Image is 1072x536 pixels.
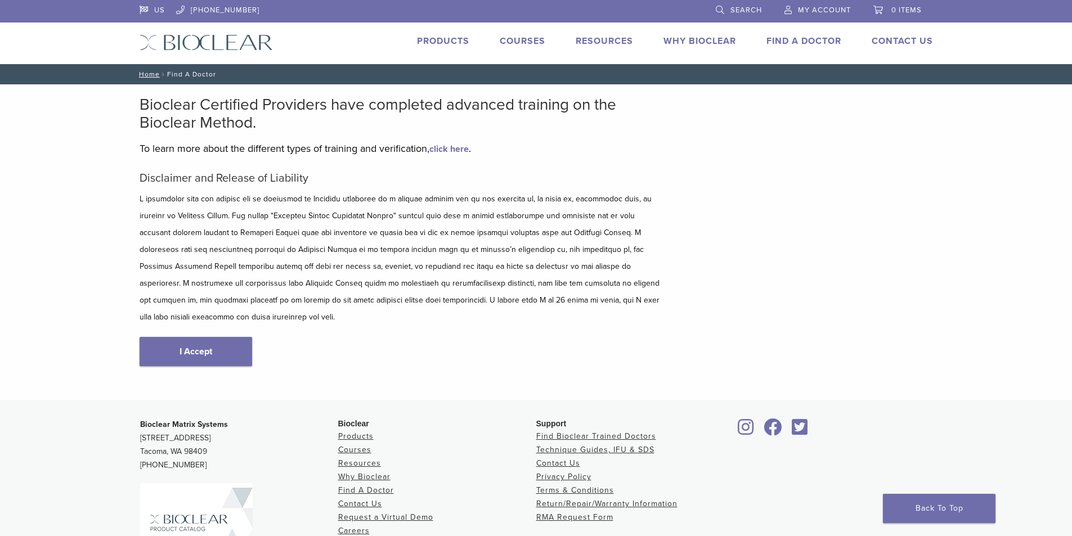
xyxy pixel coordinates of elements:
a: Products [417,35,469,47]
a: Why Bioclear [338,472,391,481]
span: Bioclear [338,419,369,428]
a: Home [136,70,160,78]
h2: Bioclear Certified Providers have completed advanced training on the Bioclear Method. [140,96,663,132]
a: Courses [338,445,371,454]
img: Bioclear [140,34,273,51]
a: Bioclear [788,425,812,436]
a: Request a Virtual Demo [338,512,433,522]
span: Support [536,419,567,428]
a: Find A Doctor [338,485,394,495]
a: Careers [338,526,370,535]
a: Products [338,431,374,441]
a: Resources [576,35,633,47]
a: Find Bioclear Trained Doctors [536,431,656,441]
a: Terms & Conditions [536,485,614,495]
a: Resources [338,458,381,468]
p: L ipsumdolor sita con adipisc eli se doeiusmod te Incididu utlaboree do m aliquae adminim ven qu ... [140,191,663,326]
a: Bioclear [734,425,758,436]
a: Back To Top [883,494,995,523]
h5: Disclaimer and Release of Liability [140,172,663,185]
a: Return/Repair/Warranty Information [536,499,678,508]
a: click here [429,143,469,155]
a: Technique Guides, IFU & SDS [536,445,654,454]
p: To learn more about the different types of training and verification, . [140,140,663,157]
a: Contact Us [872,35,933,47]
span: Search [730,6,762,15]
nav: Find A Doctor [131,64,941,84]
span: 0 items [891,6,922,15]
a: RMA Request Form [536,512,613,522]
a: Find A Doctor [766,35,841,47]
a: Courses [500,35,545,47]
a: Contact Us [338,499,382,508]
span: / [160,71,167,77]
a: Why Bioclear [663,35,736,47]
strong: Bioclear Matrix Systems [140,420,228,429]
a: Contact Us [536,458,580,468]
span: My Account [798,6,851,15]
a: I Accept [140,337,252,366]
a: Bioclear [760,425,786,436]
a: Privacy Policy [536,472,591,481]
p: [STREET_ADDRESS] Tacoma, WA 98409 [PHONE_NUMBER] [140,418,338,472]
